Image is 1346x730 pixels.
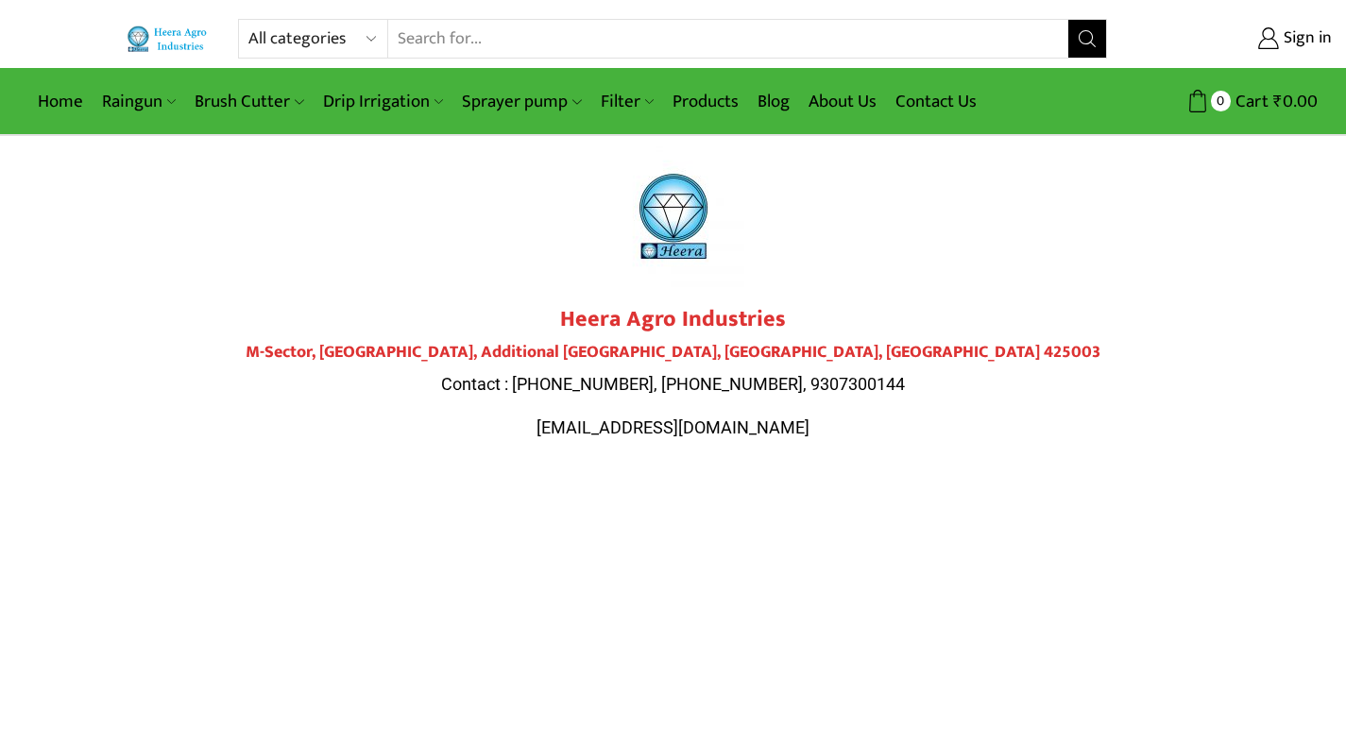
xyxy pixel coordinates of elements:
[603,145,744,287] img: heera-logo-1000
[1273,87,1318,116] bdi: 0.00
[1211,91,1231,110] span: 0
[886,79,986,124] a: Contact Us
[388,20,1069,58] input: Search for...
[28,79,93,124] a: Home
[1279,26,1332,51] span: Sign in
[663,79,748,124] a: Products
[537,417,809,437] span: [EMAIL_ADDRESS][DOMAIN_NAME]
[185,79,313,124] a: Brush Cutter
[1135,22,1332,56] a: Sign in
[591,79,663,124] a: Filter
[1068,20,1106,58] button: Search button
[748,79,799,124] a: Blog
[93,79,185,124] a: Raingun
[799,79,886,124] a: About Us
[560,300,786,338] strong: Heera Agro Industries
[145,343,1202,364] h4: M-Sector, [GEOGRAPHIC_DATA], Additional [GEOGRAPHIC_DATA], [GEOGRAPHIC_DATA], [GEOGRAPHIC_DATA] 4...
[441,374,905,394] span: Contact : [PHONE_NUMBER], [PHONE_NUMBER], 9307300144
[1126,84,1318,119] a: 0 Cart ₹0.00
[452,79,590,124] a: Sprayer pump
[1273,87,1283,116] span: ₹
[314,79,452,124] a: Drip Irrigation
[1231,89,1269,114] span: Cart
